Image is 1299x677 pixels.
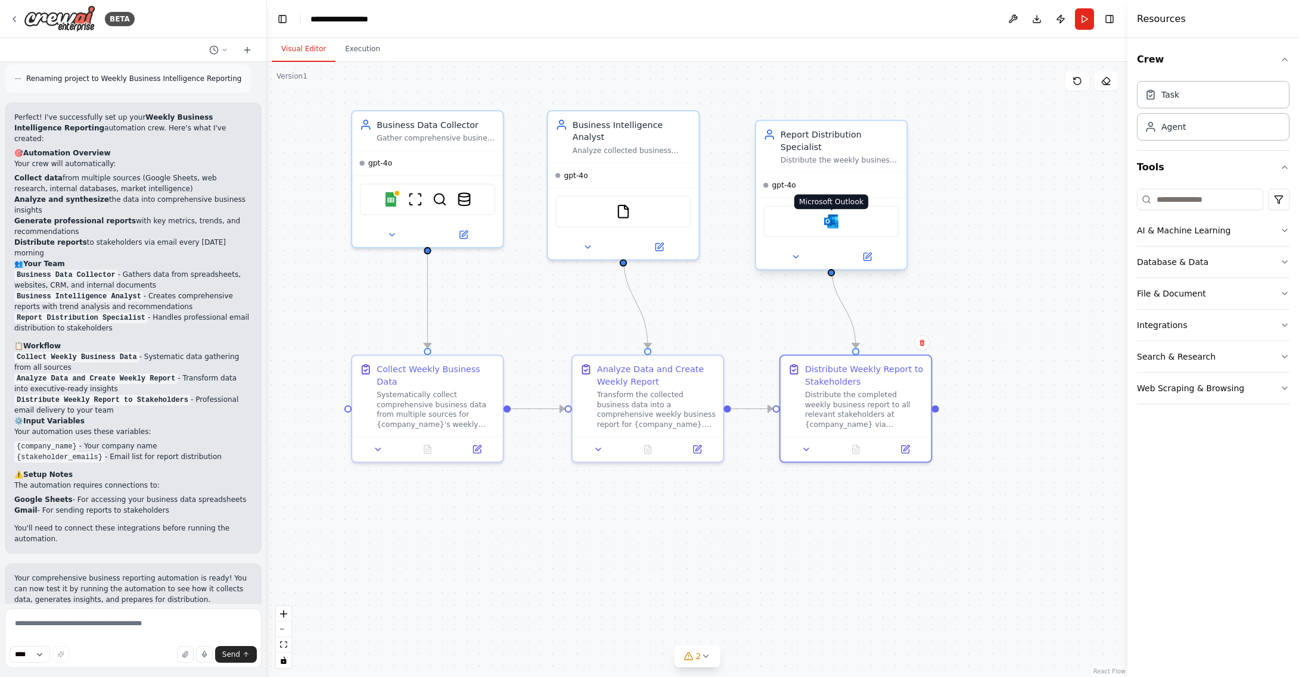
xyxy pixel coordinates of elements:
[14,237,252,258] li: to stakeholders via email every [DATE] morning
[351,355,504,463] div: Collect Weekly Business DataSystematically collect comprehensive business data from multiple sour...
[1161,121,1186,133] div: Agent
[622,442,674,457] button: No output available
[14,158,252,169] p: Your crew will automatically:
[276,606,291,622] button: zoom in
[1137,224,1230,236] div: AI & Machine Learning
[14,238,87,247] strong: Distribute reports
[914,335,930,351] button: Delete node
[616,204,631,219] img: FileReadTool
[14,194,252,216] li: the data into comprehensive business insights
[1101,11,1118,27] button: Hide right sidebar
[1137,341,1289,372] button: Search & Research
[14,452,105,463] code: {stakeholder_emails}
[14,312,252,333] li: - Handles professional email distribution to stakeholders
[675,645,720,667] button: 2
[14,506,38,514] strong: Gmail
[824,214,839,229] img: Microsoft Outlook
[14,426,252,437] p: Your automation uses these variables:
[14,269,252,291] li: - Gathers data from spreadsheets, websites, CRM, and internal documents
[571,355,725,463] div: Analyze Data and Create Weekly ReportTransform the collected business data into a comprehensive w...
[564,171,588,180] span: gpt-4o
[1137,43,1289,76] button: Crew
[511,403,564,415] g: Edge from e0036abd-f09b-475c-b13f-bf343799def9 to 905b139a-4be5-4ef7-b92d-d4e4b8a29ccf
[696,650,701,662] span: 2
[14,373,252,394] li: - Transform data into executive-ready insights
[14,441,252,451] li: - Your company name
[1137,382,1244,394] div: Web Scraping & Browsing
[825,264,862,348] g: Edge from aafae424-2fd6-4040-9c3a-168103eafc3a to 5bd35370-12fb-47ad-84ce-21189877f0bb
[276,653,291,668] button: toggle interactivity
[23,260,65,268] strong: Your Team
[14,174,63,182] strong: Collect data
[14,395,191,405] code: Distribute Weekly Report to Stakeholders
[238,43,257,57] button: Start a new chat
[272,37,335,62] button: Visual Editor
[377,133,495,143] div: Gather comprehensive business data from multiple sources including web research, spreadsheets, CR...
[14,505,252,516] li: - For sending reports to stakeholders
[597,390,716,429] div: Transform the collected business data into a comprehensive weekly business report for {company_na...
[755,122,908,273] div: Report Distribution SpecialistDistribute the weekly business reports to stakeholders via email, e...
[884,442,927,457] button: Open in side panel
[408,192,423,207] img: ScrapeWebsiteTool
[14,351,252,373] li: - Systematic data gathering from all sources
[377,390,495,429] div: Systematically collect comprehensive business data from multiple sources for {company_name}'s wee...
[384,192,399,207] img: Google Sheets
[624,240,694,255] button: Open in side panel
[14,112,252,144] p: Perfect! I've successfully set up your automation crew. Here's what I've created:
[1137,278,1289,309] button: File & Document
[24,5,95,32] img: Logo
[276,622,291,637] button: zoom out
[368,158,392,168] span: gpt-4o
[14,270,118,280] code: Business Data Collector
[1137,319,1187,331] div: Integrations
[14,373,178,384] code: Analyze Data and Create Weekly Report
[14,494,252,505] li: - For accessing your business data spreadsheets
[14,573,252,605] p: Your comprehensive business reporting automation is ready! You can now test it by running the aut...
[14,217,136,225] strong: Generate professional reports
[1137,151,1289,184] button: Tools
[456,442,498,457] button: Open in side panel
[23,470,73,479] strong: Setup Notes
[457,192,472,207] img: CouchbaseFTSVectorSearchTool
[26,74,241,83] span: Renaming project to Weekly Business Intelligence Reporting
[1137,184,1289,414] div: Tools
[377,363,495,388] div: Collect Weekly Business Data
[830,442,882,457] button: No output available
[1137,288,1206,299] div: File & Document
[23,149,110,157] strong: Automation Overview
[196,646,213,663] button: Click to speak your automation idea
[1161,89,1179,101] div: Task
[597,363,716,388] div: Analyze Data and Create Weekly Report
[14,495,73,504] strong: Google Sheets
[676,442,719,457] button: Open in side panel
[14,258,252,269] h2: 👥
[335,37,390,62] button: Execution
[52,646,69,663] button: Improve this prompt
[573,145,691,155] div: Analyze collected business data, identify key metrics and trends, create insights, and generate c...
[1137,373,1289,404] button: Web Scraping & Browsing
[14,352,139,363] code: Collect Weekly Business Data
[204,43,233,57] button: Switch to previous chat
[14,341,252,351] h2: 📋
[276,606,291,668] div: React Flow controls
[14,394,252,416] li: - Professional email delivery to your team
[779,355,933,463] div: Distribute Weekly Report to StakeholdersDistribute the completed weekly business report to all re...
[731,403,773,415] g: Edge from 905b139a-4be5-4ef7-b92d-d4e4b8a29ccf to 5bd35370-12fb-47ad-84ce-21189877f0bb
[1137,247,1289,277] button: Database & Data
[14,469,252,480] h2: ⚠️
[617,254,654,348] g: Edge from 58340dd9-20ae-4358-8cbc-fe56fa5ec68d to 905b139a-4be5-4ef7-b92d-d4e4b8a29ccf
[805,363,924,388] div: Distribute Weekly Report to Stakeholders
[222,650,240,659] span: Send
[377,118,495,131] div: Business Data Collector
[14,416,252,426] h2: ⚙️
[14,195,109,204] strong: Analyze and synthesize
[274,11,291,27] button: Hide left sidebar
[310,13,390,25] nav: breadcrumb
[14,523,252,544] p: You'll need to connect these integrations before running the automation.
[402,442,453,457] button: No output available
[781,155,899,165] div: Distribute the weekly business reports to stakeholders via email, ensuring professional formattin...
[177,646,194,663] button: Upload files
[14,480,252,491] p: The automation requires connections to:
[1137,351,1216,363] div: Search & Research
[14,451,252,462] li: - Email list for report distribution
